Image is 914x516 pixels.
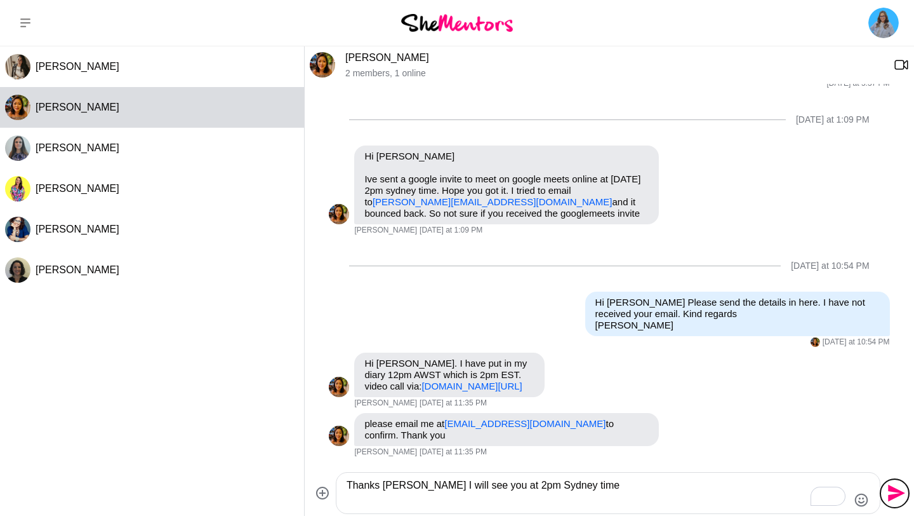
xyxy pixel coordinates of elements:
p: Hi [PERSON_NAME]. I have put in my diary 12pm AWST which is 2pm EST. video call via: [364,358,534,392]
a: [DOMAIN_NAME][URL] [421,381,522,391]
time: 2025-08-24T12:54:04.282Z [823,337,890,348]
img: She Mentors Logo [401,14,513,31]
span: [PERSON_NAME] [36,102,119,112]
img: R [5,176,30,201]
div: Amanda Ewin [5,217,30,242]
p: Ive sent a google invite to meet on google meets online at [DATE] 2pm sydney time. Hope you got i... [364,173,649,219]
div: Flora Chong [5,95,30,120]
div: Flora Chong [329,426,349,446]
img: A [5,217,30,242]
p: please email me at to confirm. Thank you [364,418,649,441]
img: F [5,95,30,120]
span: [PERSON_NAME] [354,398,417,409]
div: Roslyn Thompson [5,176,30,201]
span: [PERSON_NAME] [36,183,119,194]
span: [PERSON_NAME] [36,142,119,153]
img: F [329,377,349,397]
time: 2025-08-24T13:35:59.841Z [420,447,487,458]
p: Hi [PERSON_NAME] [364,151,649,162]
span: [PERSON_NAME] [36,224,119,234]
span: [PERSON_NAME] [354,447,417,458]
div: Flora Chong [329,204,349,224]
img: L [5,257,30,283]
div: Flora Chong [310,52,335,78]
div: Alison Renwick [5,135,30,161]
textarea: To enrich screen reader interactions, please activate Accessibility in Grammarly extension settings [347,478,848,508]
div: Christine Pietersz [5,54,30,79]
button: Emoji picker [854,492,869,508]
img: F [329,204,349,224]
div: Laila Punj [5,257,30,283]
div: Flora Chong [811,337,820,347]
p: 2 members , 1 online [345,68,884,79]
img: F [811,337,820,347]
div: [DATE] at 10:54 PM [791,261,869,271]
div: Flora Chong [329,377,349,397]
span: [PERSON_NAME] [354,226,417,236]
a: [PERSON_NAME] [345,52,429,63]
time: 2025-08-24T13:35:27.978Z [420,398,487,409]
time: 2025-08-20T07:37:26.697Z [826,79,889,89]
img: Mona Swarup [868,8,899,38]
span: [PERSON_NAME] [36,264,119,275]
div: [DATE] at 1:09 PM [796,114,870,125]
p: Hi [PERSON_NAME] Please send the details in here. I have not received your email. Kind regards [P... [595,297,880,331]
time: 2025-08-21T03:09:29.149Z [420,226,482,236]
img: F [329,426,349,446]
img: A [5,135,30,161]
a: [EMAIL_ADDRESS][DOMAIN_NAME] [444,418,606,429]
img: C [5,54,30,79]
img: F [310,52,335,78]
span: [PERSON_NAME] [36,61,119,72]
a: [PERSON_NAME][EMAIL_ADDRESS][DOMAIN_NAME] [373,196,613,207]
button: Send [880,479,909,508]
